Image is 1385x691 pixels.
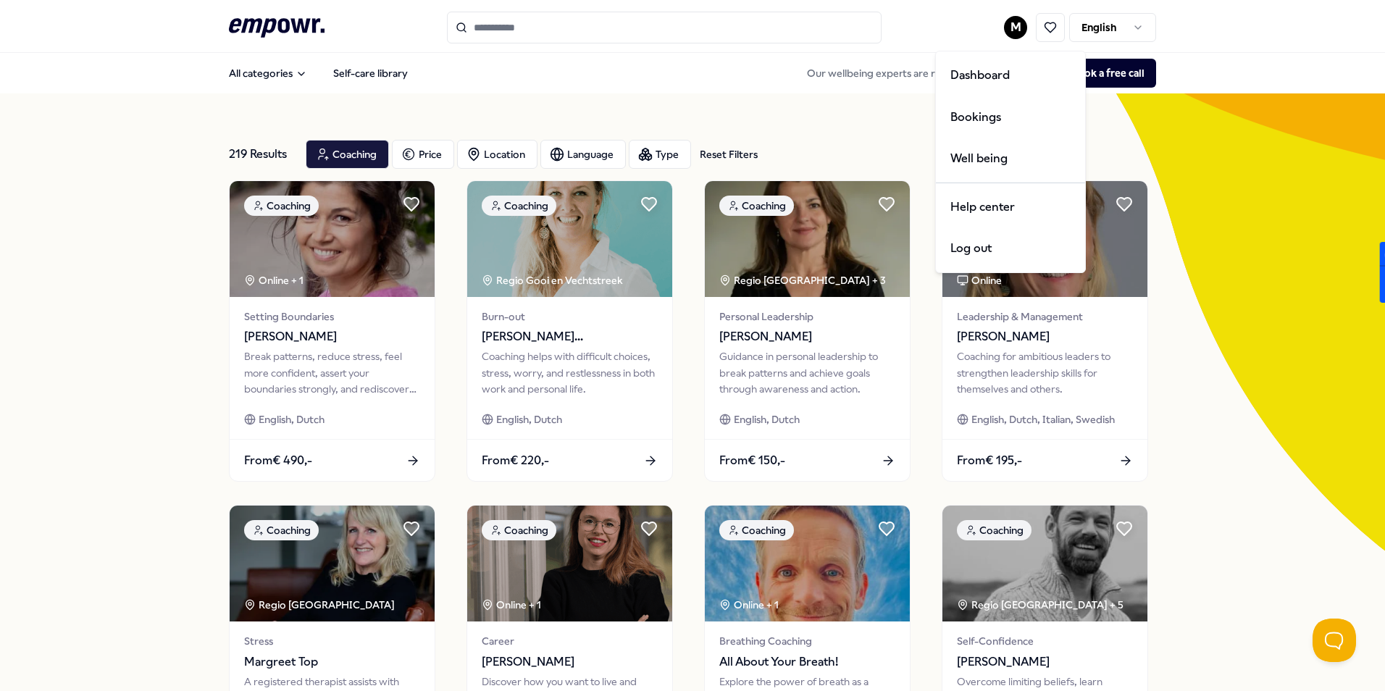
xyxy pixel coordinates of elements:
div: Log out [939,227,1082,269]
a: Bookings [939,96,1082,138]
div: M [935,51,1086,273]
a: Well being [939,138,1082,180]
a: Dashboard [939,54,1082,96]
a: Help center [939,186,1082,228]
